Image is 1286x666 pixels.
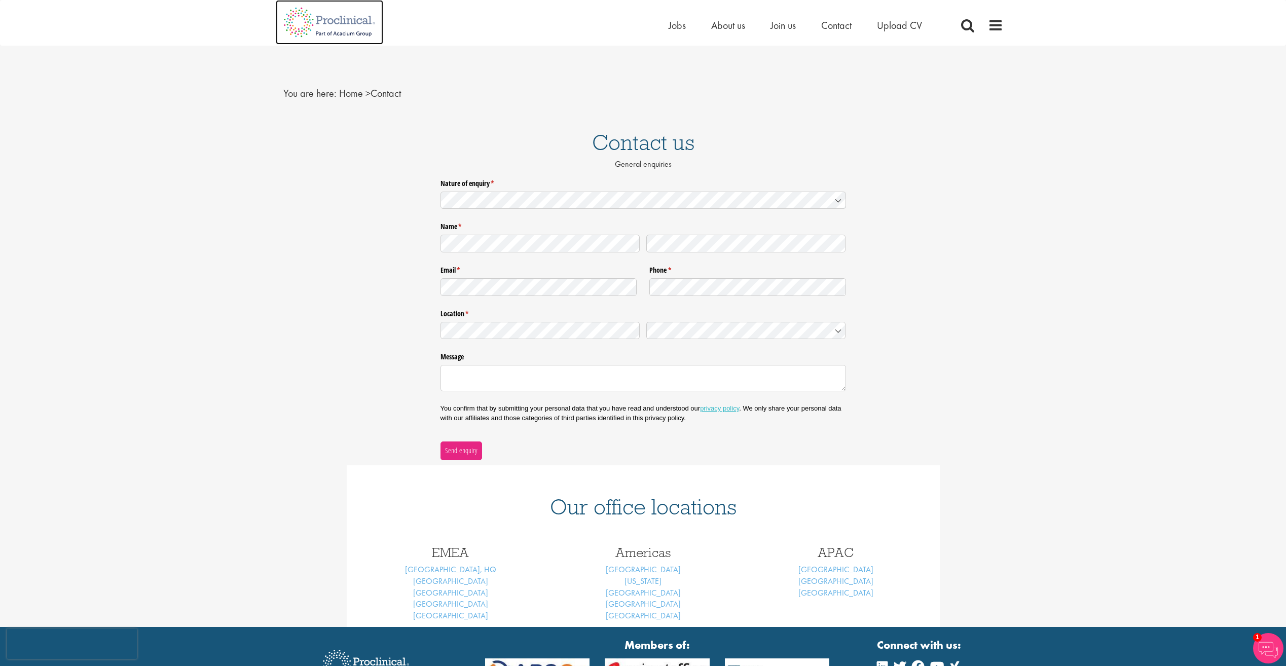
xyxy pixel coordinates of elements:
[1253,633,1262,642] span: 1
[405,564,496,575] a: [GEOGRAPHIC_DATA], HQ
[7,628,137,659] iframe: reCAPTCHA
[798,587,873,598] a: [GEOGRAPHIC_DATA]
[711,19,745,32] a: About us
[440,349,846,362] label: Message
[440,262,637,275] label: Email
[440,404,846,422] p: You confirm that by submitting your personal data that you have read and understood our . We only...
[770,19,796,32] a: Join us
[606,587,681,598] a: [GEOGRAPHIC_DATA]
[413,587,488,598] a: [GEOGRAPHIC_DATA]
[485,637,830,653] strong: Members of:
[555,546,732,559] h3: Americas
[877,637,963,653] strong: Connect with us:
[440,322,640,340] input: State / Province / Region
[440,218,846,232] legend: Name
[821,19,852,32] a: Contact
[440,441,482,460] button: Send enquiry
[624,576,662,586] a: [US_STATE]
[606,610,681,621] a: [GEOGRAPHIC_DATA]
[606,599,681,609] a: [GEOGRAPHIC_DATA]
[413,599,488,609] a: [GEOGRAPHIC_DATA]
[646,235,846,252] input: Last
[445,445,477,456] span: Send enquiry
[877,19,922,32] a: Upload CV
[669,19,686,32] a: Jobs
[339,87,401,100] span: Contact
[413,610,488,621] a: [GEOGRAPHIC_DATA]
[700,404,739,412] a: privacy policy
[649,262,846,275] label: Phone
[606,564,681,575] a: [GEOGRAPHIC_DATA]
[339,87,363,100] a: breadcrumb link to Home
[440,235,640,252] input: First
[283,87,337,100] span: You are here:
[1253,633,1283,663] img: Chatbot
[798,564,873,575] a: [GEOGRAPHIC_DATA]
[413,576,488,586] a: [GEOGRAPHIC_DATA]
[798,576,873,586] a: [GEOGRAPHIC_DATA]
[440,175,846,188] label: Nature of enquiry
[365,87,371,100] span: >
[646,322,846,340] input: Country
[747,546,925,559] h3: APAC
[362,496,925,518] h1: Our office locations
[362,546,539,559] h3: EMEA
[440,306,846,319] legend: Location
